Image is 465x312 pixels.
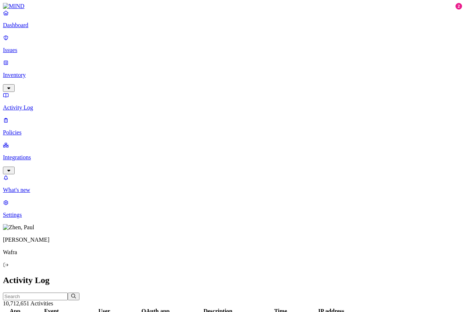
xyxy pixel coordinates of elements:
[3,212,462,218] p: Settings
[3,199,462,218] a: Settings
[3,142,462,173] a: Integrations
[3,237,462,243] p: [PERSON_NAME]
[3,174,462,193] a: What's new
[3,224,34,231] img: Zhen, Paul
[3,117,462,136] a: Policies
[3,275,462,285] h2: Activity Log
[3,293,68,300] input: Search
[3,129,462,136] p: Policies
[3,10,462,29] a: Dashboard
[3,3,25,10] img: MIND
[3,59,462,91] a: Inventory
[3,249,462,256] p: Wafra
[3,300,53,307] span: 10,712,651 Activities
[3,72,462,78] p: Inventory
[3,22,462,29] p: Dashboard
[3,154,462,161] p: Integrations
[3,92,462,111] a: Activity Log
[3,47,462,53] p: Issues
[3,104,462,111] p: Activity Log
[3,3,462,10] a: MIND
[455,3,462,10] div: 2
[3,187,462,193] p: What's new
[3,34,462,53] a: Issues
